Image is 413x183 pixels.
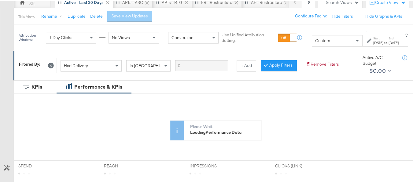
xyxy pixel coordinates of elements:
div: Filtered By: [19,60,40,66]
button: Hide Graphs & KPIs [365,13,402,18]
span: ↑ [363,30,369,32]
label: Use Unified Attribution Setting: [222,31,275,42]
div: Attribution Window: [18,32,43,41]
div: Performance & KPIs [74,82,122,90]
span: Had Delivery [64,62,88,68]
button: Rename [37,10,69,21]
button: Remove Filters [306,60,339,66]
div: $0.00 [369,65,386,75]
span: No Views [112,34,130,39]
button: Apply Filters [261,59,297,70]
button: Configure Pacing [291,10,332,21]
span: 1 Day Clicks [49,34,72,39]
div: KPIs [31,82,42,90]
div: [DATE] [389,39,399,44]
div: This View: [18,13,35,18]
button: + Add [237,59,256,70]
div: Active A/C Budget [363,54,396,65]
button: Delete [90,13,103,18]
div: [DATE] [373,39,383,44]
button: Hide Filters [332,13,353,18]
span: Conversion [171,34,194,39]
span: Custom [315,37,330,42]
label: Start: [373,35,383,39]
button: $0.00 [367,65,393,75]
span: Is [GEOGRAPHIC_DATA] [130,62,176,68]
label: End: [389,35,399,39]
strong: to [383,39,389,44]
input: Enter a search term [175,59,228,71]
button: Duplicate [68,13,86,18]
